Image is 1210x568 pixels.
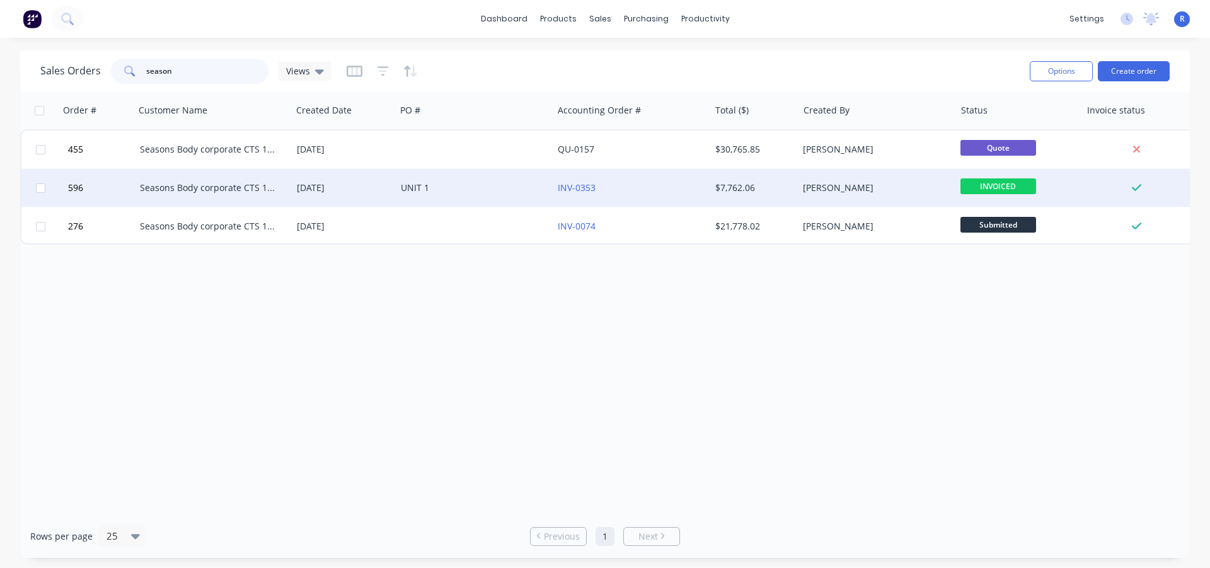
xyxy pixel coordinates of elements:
[146,59,269,84] input: Search...
[961,104,988,117] div: Status
[596,527,614,546] a: Page 1 is your current page
[140,220,280,233] div: Seasons Body corporate CTS 17147
[525,527,685,546] ul: Pagination
[1180,13,1185,25] span: R
[296,104,352,117] div: Created Date
[1087,104,1145,117] div: Invoice status
[803,220,943,233] div: [PERSON_NAME]
[624,530,679,543] a: Next page
[544,530,580,543] span: Previous
[583,9,618,28] div: sales
[960,178,1036,194] span: INVOICED
[638,530,658,543] span: Next
[23,9,42,28] img: Factory
[715,104,749,117] div: Total ($)
[139,104,207,117] div: Customer Name
[531,530,586,543] a: Previous page
[68,182,83,194] span: 596
[1098,61,1170,81] button: Create order
[715,182,789,194] div: $7,762.06
[558,104,641,117] div: Accounting Order #
[63,104,96,117] div: Order #
[558,220,596,232] a: INV-0074
[1030,61,1093,81] button: Options
[286,64,310,78] span: Views
[401,182,541,194] div: UNIT 1
[68,220,83,233] span: 276
[64,169,140,207] button: 596
[803,182,943,194] div: [PERSON_NAME]
[297,182,391,194] div: [DATE]
[140,182,280,194] div: Seasons Body corporate CTS 17147
[534,9,583,28] div: products
[558,143,594,155] a: QU-0157
[40,65,101,77] h1: Sales Orders
[64,207,140,245] button: 276
[715,220,789,233] div: $21,778.02
[960,140,1036,156] span: Quote
[68,143,83,156] span: 455
[400,104,420,117] div: PO #
[475,9,534,28] a: dashboard
[618,9,675,28] div: purchasing
[140,143,280,156] div: Seasons Body corporate CTS 17147
[715,143,789,156] div: $30,765.85
[804,104,850,117] div: Created By
[64,130,140,168] button: 455
[30,530,93,543] span: Rows per page
[297,143,391,156] div: [DATE]
[803,143,943,156] div: [PERSON_NAME]
[297,220,391,233] div: [DATE]
[1063,9,1110,28] div: settings
[960,217,1036,233] span: Submitted
[675,9,736,28] div: productivity
[558,182,596,194] a: INV-0353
